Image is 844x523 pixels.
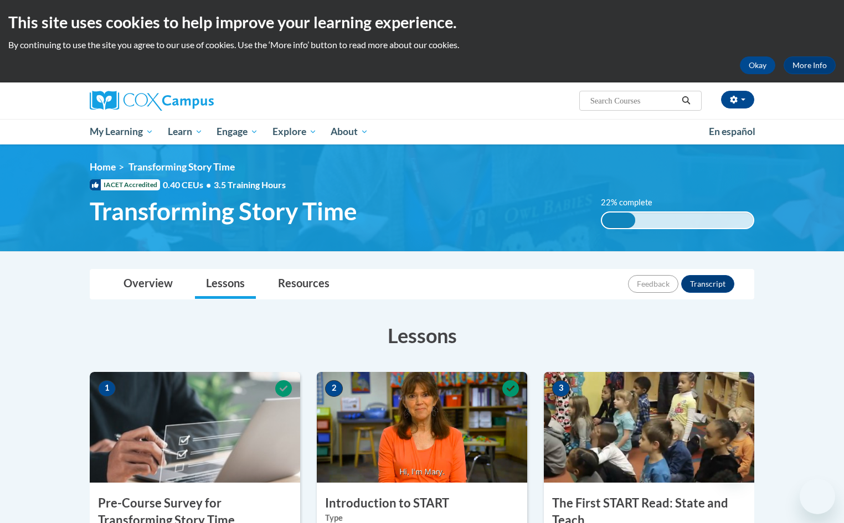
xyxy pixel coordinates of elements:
span: En español [709,126,755,137]
button: Search [678,94,694,107]
span: • [206,179,211,190]
label: 22% complete [601,196,665,209]
p: By continuing to use the site you agree to our use of cookies. Use the ‘More info’ button to read... [8,39,836,51]
h3: Lessons [90,322,754,349]
span: IACET Accredited [90,179,160,190]
a: Lessons [195,270,256,299]
a: Home [90,161,116,173]
span: Transforming Story Time [90,196,357,226]
a: Explore [265,119,324,144]
span: 2 [325,380,343,397]
img: Course Image [90,372,300,483]
button: Okay [740,56,775,74]
button: Account Settings [721,91,754,108]
div: Main menu [73,119,771,144]
img: Cox Campus [90,91,214,111]
h3: Introduction to START [317,495,527,512]
a: En español [702,120,763,143]
span: 0.40 CEUs [163,179,214,191]
a: My Learning [83,119,161,144]
a: Learn [161,119,210,144]
span: About [331,125,368,138]
img: Course Image [317,372,527,483]
input: Search Courses [589,94,678,107]
div: 22% complete [602,213,635,228]
a: More Info [784,56,836,74]
img: Course Image [544,372,754,483]
button: Feedback [628,275,678,293]
span: 3.5 Training Hours [214,179,286,190]
a: About [324,119,376,144]
span: 3 [552,380,570,397]
a: Overview [112,270,184,299]
span: Transforming Story Time [128,161,235,173]
span: My Learning [90,125,153,138]
button: Transcript [681,275,734,293]
span: Explore [272,125,317,138]
span: Engage [217,125,258,138]
iframe: Button to launch messaging window [800,479,835,514]
h2: This site uses cookies to help improve your learning experience. [8,11,836,33]
a: Resources [267,270,341,299]
span: 1 [98,380,116,397]
iframe: Close message [722,452,744,474]
a: Engage [209,119,265,144]
a: Cox Campus [90,91,300,111]
span: Learn [168,125,203,138]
